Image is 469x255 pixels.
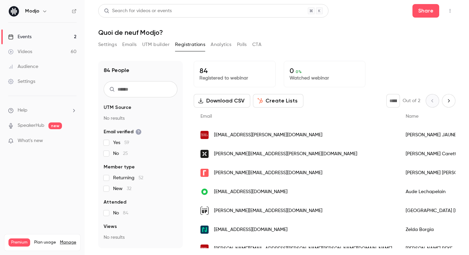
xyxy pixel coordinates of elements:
[142,39,170,50] button: UTM builder
[200,131,209,139] img: berger-levrault.com
[200,114,212,119] span: Email
[138,176,143,180] span: 52
[8,107,77,114] li: help-dropdown-opener
[124,140,129,145] span: 59
[406,114,419,119] span: Name
[214,245,392,252] span: [PERSON_NAME][EMAIL_ADDRESS][PERSON_NAME][PERSON_NAME][DOMAIN_NAME]
[122,39,136,50] button: Emails
[403,97,420,104] p: Out of 2
[200,169,209,177] img: eventdrive.com
[18,107,27,114] span: Help
[8,63,38,70] div: Audience
[194,94,250,108] button: Download CSV
[290,75,360,82] p: Watched webinar
[104,234,177,241] p: No results
[442,94,455,108] button: Next page
[296,69,302,74] span: 0 %
[214,226,287,233] span: [EMAIL_ADDRESS][DOMAIN_NAME]
[200,207,209,215] img: teachup.com
[214,207,322,214] span: [PERSON_NAME][EMAIL_ADDRESS][DOMAIN_NAME]
[104,104,131,111] span: UTM Source
[98,39,117,50] button: Settings
[113,175,143,181] span: Returning
[214,169,322,177] span: [PERSON_NAME][EMAIL_ADDRESS][DOMAIN_NAME]
[60,240,76,245] a: Manage
[214,132,322,139] span: [EMAIL_ADDRESS][PERSON_NAME][DOMAIN_NAME]
[34,240,56,245] span: Plan usage
[113,150,128,157] span: No
[123,151,128,156] span: 25
[48,122,62,129] span: new
[104,66,129,74] h1: 84 People
[25,8,39,15] h6: Modjo
[104,129,142,135] span: Email verified
[200,150,209,158] img: qonto.com
[252,39,261,50] button: CTA
[104,115,177,122] p: No results
[237,39,247,50] button: Polls
[214,188,287,195] span: [EMAIL_ADDRESS][DOMAIN_NAME]
[214,150,357,158] span: [PERSON_NAME][EMAIL_ADDRESS][PERSON_NAME][DOMAIN_NAME]
[127,186,131,191] span: 32
[113,210,128,216] span: No
[123,211,128,215] span: 84
[290,67,360,75] p: 0
[199,67,270,75] p: 84
[98,28,455,37] h1: Quoi de neuf Modjo?
[8,33,31,40] div: Events
[68,138,77,144] iframe: Noticeable Trigger
[200,245,209,253] img: berger-levrault.com
[199,75,270,82] p: Registered to webinar
[175,39,205,50] button: Registrations
[8,238,30,247] span: Premium
[412,4,439,18] button: Share
[18,122,44,129] a: SpeakerHub
[8,48,32,55] div: Videos
[113,185,131,192] span: New
[18,137,43,144] span: What's new
[200,188,209,196] img: iadvize.com
[104,248,123,254] span: Referrer
[104,7,172,15] div: Search for videos or events
[8,6,19,17] img: Modjo
[113,139,129,146] span: Yes
[200,226,209,234] img: napta.io
[8,78,35,85] div: Settings
[104,199,126,206] span: Attended
[104,223,117,230] span: Views
[211,39,232,50] button: Analytics
[104,164,135,170] span: Member type
[253,94,303,108] button: Create Lists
